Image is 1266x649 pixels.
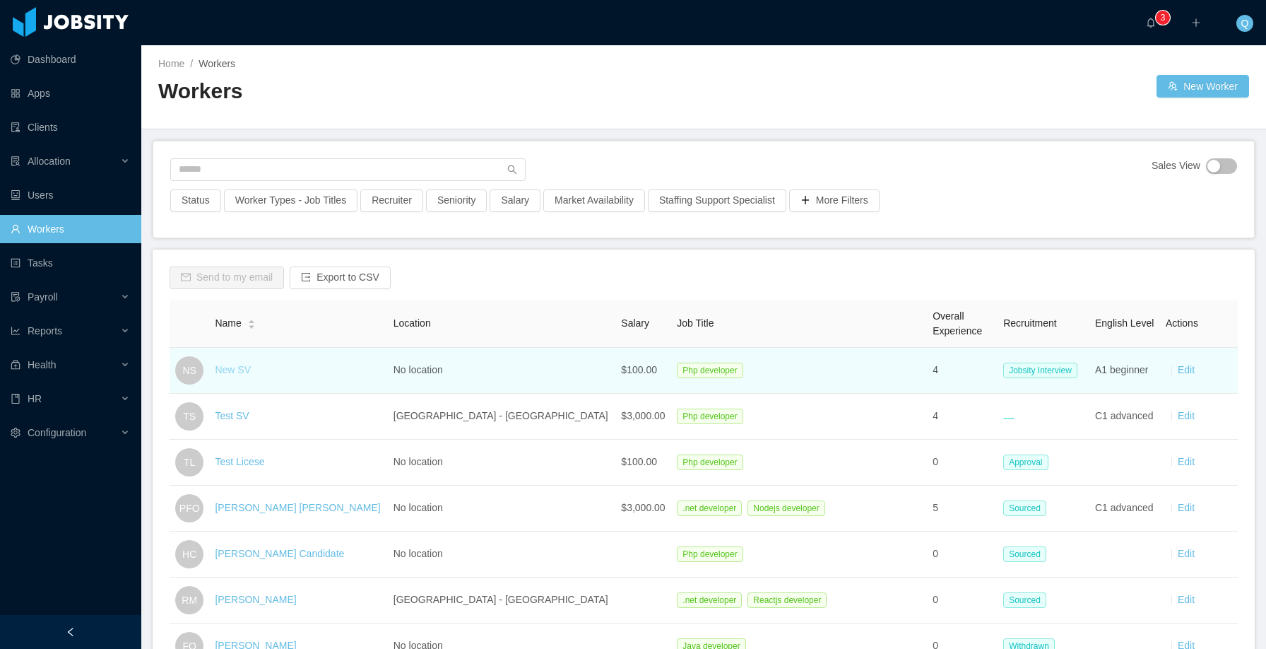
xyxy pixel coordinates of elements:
[1178,410,1195,421] a: Edit
[215,548,344,559] a: [PERSON_NAME] Candidate
[190,58,193,69] span: /
[158,58,184,69] a: Home
[182,540,196,568] span: HC
[224,189,357,212] button: Worker Types - Job Titles
[1161,11,1166,25] p: 3
[388,440,616,486] td: No location
[1003,456,1053,467] a: Approval
[677,317,714,329] span: Job Title
[388,486,616,532] td: No location
[28,325,62,337] span: Reports
[543,189,645,212] button: Market Availability
[28,359,56,370] span: Health
[215,316,241,331] span: Name
[11,181,130,209] a: icon: robotUsers
[1178,364,1195,375] a: Edit
[1166,317,1198,329] span: Actions
[1003,594,1052,605] a: Sourced
[247,318,255,322] i: icon: caret-up
[182,586,197,614] span: RM
[28,156,71,167] span: Allocation
[388,532,616,578] td: No location
[621,364,657,375] span: $100.00
[215,410,249,421] a: Test SV
[677,455,743,470] span: Php developer
[11,394,20,404] i: icon: book
[290,267,391,289] button: icon: exportExport to CSV
[677,546,743,562] span: Php developer
[388,578,616,624] td: [GEOGRAPHIC_DATA] - [GEOGRAPHIC_DATA]
[1003,548,1052,559] a: Sourced
[360,189,423,212] button: Recruiter
[11,326,20,336] i: icon: line-chart
[215,364,251,375] a: New SV
[11,79,130,107] a: icon: appstoreApps
[490,189,540,212] button: Salary
[158,77,704,106] h2: Workers
[1003,592,1046,608] span: Sourced
[677,363,743,378] span: Php developer
[215,456,264,467] a: Test Licese
[1003,546,1046,562] span: Sourced
[426,189,487,212] button: Seniority
[215,594,296,605] a: [PERSON_NAME]
[388,348,616,394] td: No location
[11,249,130,277] a: icon: profileTasks
[11,360,20,370] i: icon: medicine-box
[789,189,880,212] button: icon: plusMore Filters
[1003,364,1083,375] a: Jobsity Interview
[28,291,58,303] span: Payroll
[215,502,380,513] a: [PERSON_NAME] [PERSON_NAME]
[677,501,742,516] span: .net developer
[927,486,998,532] td: 5
[11,156,20,166] i: icon: solution
[1146,18,1156,28] i: icon: bell
[1003,502,1052,513] a: Sourced
[28,393,42,404] span: HR
[621,410,665,421] span: $3,000.00
[1003,455,1048,470] span: Approval
[927,440,998,486] td: 0
[1191,18,1201,28] i: icon: plus
[247,317,256,327] div: Sort
[11,292,20,302] i: icon: file-protect
[1152,158,1200,174] span: Sales View
[170,189,221,212] button: Status
[747,592,827,608] span: Reactjs developer
[199,58,235,69] span: Workers
[1095,317,1154,329] span: English Level
[1089,394,1160,440] td: C1 advanced
[1156,75,1249,98] button: icon: usergroup-addNew Worker
[621,502,665,513] span: $3,000.00
[179,494,200,522] span: PFO
[11,113,130,141] a: icon: auditClients
[388,394,616,440] td: [GEOGRAPHIC_DATA] - [GEOGRAPHIC_DATA]
[1178,548,1195,559] a: Edit
[677,409,743,424] span: Php developer
[933,310,982,337] span: Overall Experience
[1003,317,1056,329] span: Recruitment
[11,45,130,74] a: icon: pie-chartDashboard
[1241,15,1249,32] span: Q
[747,501,824,516] span: Nodejs developer
[1089,486,1160,532] td: C1 advanced
[184,448,195,476] span: TL
[648,189,786,212] button: Staffing Support Specialist
[927,532,998,578] td: 0
[927,348,998,394] td: 4
[1178,456,1195,467] a: Edit
[183,356,196,385] span: NS
[1003,363,1077,378] span: Jobsity Interview
[927,578,998,624] td: 0
[621,317,649,329] span: Salary
[1178,502,1195,513] a: Edit
[621,456,657,467] span: $100.00
[1003,501,1046,516] span: Sourced
[677,592,742,608] span: .net developer
[507,165,517,175] i: icon: search
[11,428,20,438] i: icon: setting
[28,427,86,438] span: Configuration
[247,323,255,327] i: icon: caret-down
[1178,594,1195,605] a: Edit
